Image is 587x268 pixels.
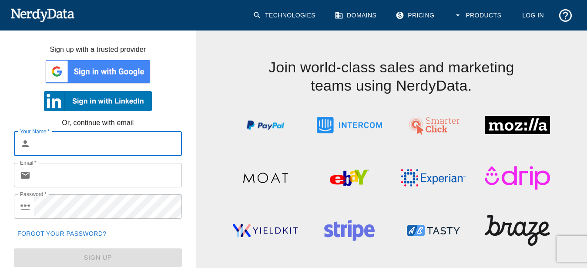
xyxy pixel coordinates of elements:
img: Experian [401,158,466,197]
img: Moat [233,158,298,197]
img: Intercom [317,105,382,145]
img: eBay [317,158,382,197]
img: YieldKit [233,211,298,250]
button: Support and Documentation [554,4,577,27]
label: Your Name [20,128,50,135]
img: Mozilla [485,105,550,145]
img: Stripe [317,211,382,250]
img: SmarterClick [401,105,466,145]
h4: Join world-class sales and marketing teams using NerdyData. [224,31,559,95]
img: ABTasty [401,211,466,250]
img: Braze [485,211,550,250]
button: Products [448,4,508,27]
a: Log In [515,4,551,27]
a: Pricing [390,4,441,27]
a: Forgot your password? [14,226,110,242]
img: NerdyData.com [10,6,74,24]
a: Domains [329,4,383,27]
label: Password [20,190,47,198]
a: Technologies [248,4,322,27]
img: Drip [485,158,550,197]
img: PayPal [233,105,298,145]
label: Email [20,159,37,166]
